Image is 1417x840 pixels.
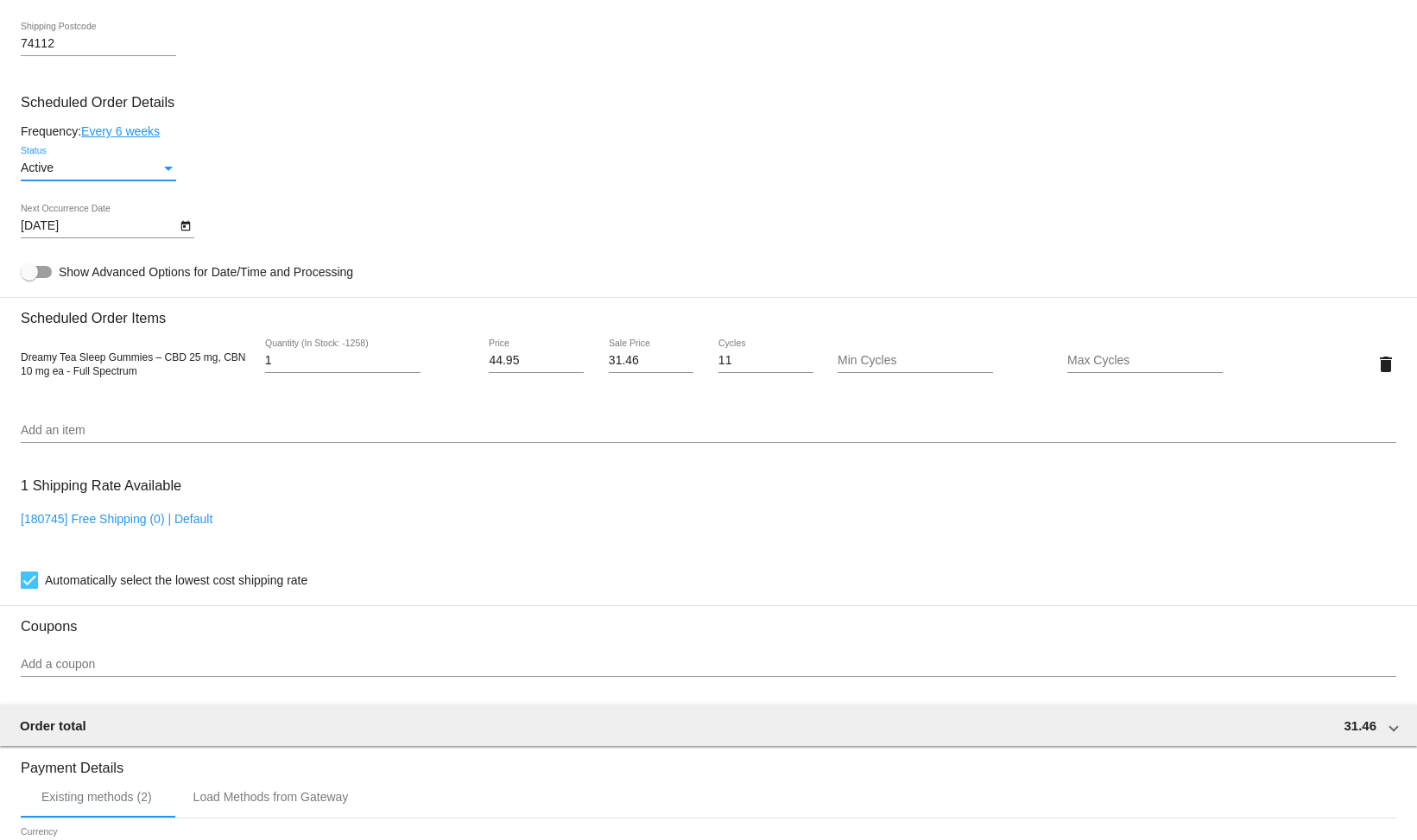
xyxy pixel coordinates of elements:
input: Min Cycles [838,354,993,368]
span: 31.46 [1344,718,1376,733]
input: Price [489,354,584,368]
h3: Coupons [21,605,1396,635]
span: Order total [20,718,86,733]
input: Cycles [718,354,813,368]
input: Sale Price [609,354,693,368]
input: Quantity (In Stock: -1258) [265,354,421,368]
a: [180745] Free Shipping (0) | Default [21,512,212,526]
span: Automatically select the lowest cost shipping rate [45,570,307,591]
input: Shipping Postcode [21,37,176,51]
a: Every 6 weeks [81,124,160,138]
h3: Payment Details [21,747,1396,776]
h3: Scheduled Order Details [21,94,1396,111]
span: Dreamy Tea Sleep Gummies – CBD 25 mg, CBN 10 mg ea - Full Spectrum [21,351,246,377]
div: Load Methods from Gateway [193,790,349,804]
input: Add a coupon [21,658,1396,672]
mat-icon: delete [1376,354,1396,375]
input: Max Cycles [1067,354,1223,368]
mat-select: Status [21,161,176,175]
h3: Scheduled Order Items [21,297,1396,326]
h3: 1 Shipping Rate Available [21,467,181,504]
div: Existing methods (2) [41,790,152,804]
button: Open calendar [176,216,194,234]
span: Show Advanced Options for Date/Time and Processing [59,263,353,281]
div: Frequency: [21,124,1396,138]
span: Active [21,161,54,174]
input: Next Occurrence Date [21,219,176,233]
input: Add an item [21,424,1396,438]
